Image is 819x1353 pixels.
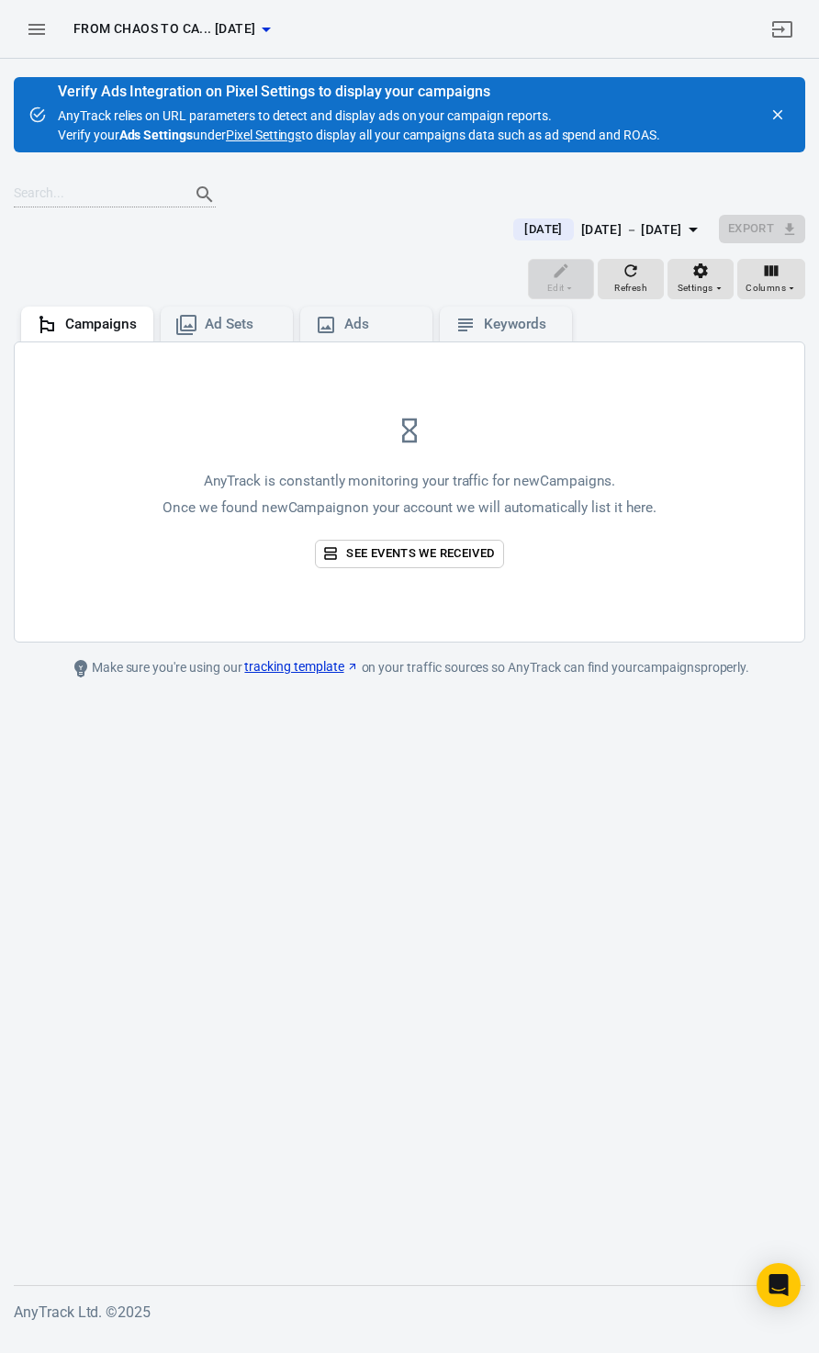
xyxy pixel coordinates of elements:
p: AnyTrack is constantly monitoring your traffic for new Campaigns . [163,472,656,491]
button: Columns [737,259,805,299]
h6: AnyTrack Ltd. © 2025 [14,1301,805,1324]
div: Verify Ads Integration on Pixel Settings to display your campaigns [58,83,660,101]
div: Ad Sets [205,315,278,334]
button: Search [183,173,227,217]
button: [DATE][DATE] － [DATE] [499,215,718,245]
span: Columns [746,280,786,296]
a: See events we received [315,540,503,568]
span: [DATE] [517,220,569,239]
span: From Chaos to Calm - TC Checkout 8.10.25 [73,17,255,40]
div: Campaigns [65,315,139,334]
button: close [765,102,791,128]
div: Make sure you're using our on your traffic sources so AnyTrack can find your campaigns properly. [14,657,805,679]
p: Once we found new Campaign on your account we will automatically list it here. [163,498,656,518]
a: Sign out [760,7,804,51]
a: Pixel Settings [226,126,301,145]
button: Settings [668,259,734,299]
span: Settings [678,280,713,296]
button: Refresh [598,259,664,299]
div: Keywords [484,315,557,334]
div: Open Intercom Messenger [757,1263,801,1307]
a: tracking template [244,657,358,676]
div: AnyTrack relies on URL parameters to detect and display ads on your campaign reports. Verify your... [58,84,660,145]
div: [DATE] － [DATE] [581,218,682,241]
span: Refresh [614,280,647,296]
input: Search... [14,183,175,207]
button: From Chaos to Ca... [DATE] [66,12,277,46]
div: Ads [344,315,418,334]
strong: Ads Settings [119,128,194,142]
